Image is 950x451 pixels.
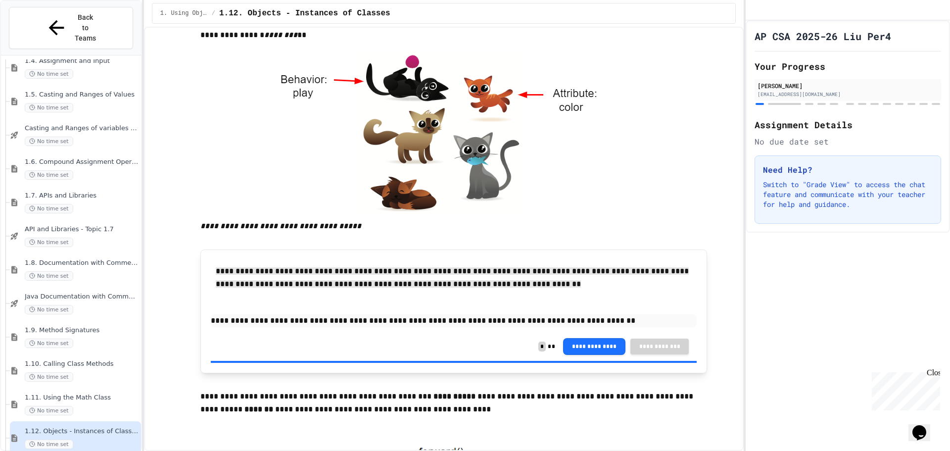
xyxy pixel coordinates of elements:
h1: AP CSA 2025-26 Liu Per4 [755,29,891,43]
span: No time set [25,69,73,79]
div: No due date set [755,136,941,148]
span: No time set [25,372,73,382]
span: No time set [25,137,73,146]
span: No time set [25,305,73,314]
iframe: chat widget [908,411,940,441]
span: 1.12. Objects - Instances of Classes [219,7,390,19]
h2: Assignment Details [755,118,941,132]
span: 1.12. Objects - Instances of Classes [25,427,139,436]
span: 1.8. Documentation with Comments and Preconditions [25,259,139,267]
span: 1.9. Method Signatures [25,326,139,335]
span: Back to Teams [74,12,97,44]
span: 1.7. APIs and Libraries [25,192,139,200]
span: Casting and Ranges of variables - Quiz [25,124,139,133]
span: Java Documentation with Comments - Topic 1.8 [25,293,139,301]
span: No time set [25,339,73,348]
div: [PERSON_NAME] [758,81,938,90]
span: No time set [25,440,73,449]
span: No time set [25,204,73,213]
span: No time set [25,238,73,247]
iframe: chat widget [868,368,940,410]
h2: Your Progress [755,59,941,73]
span: 1.6. Compound Assignment Operators [25,158,139,166]
p: Switch to "Grade View" to access the chat feature and communicate with your teacher for help and ... [763,180,933,209]
span: No time set [25,406,73,415]
span: 1.4. Assignment and Input [25,57,139,65]
span: No time set [25,170,73,180]
span: No time set [25,103,73,112]
span: No time set [25,271,73,281]
span: 1.5. Casting and Ranges of Values [25,91,139,99]
div: [EMAIL_ADDRESS][DOMAIN_NAME] [758,91,938,98]
h3: Need Help? [763,164,933,176]
span: 1. Using Objects and Methods [160,9,208,17]
span: 1.10. Calling Class Methods [25,360,139,368]
span: API and Libraries - Topic 1.7 [25,225,139,234]
div: Chat with us now!Close [4,4,68,63]
span: / [212,9,215,17]
span: 1.11. Using the Math Class [25,394,139,402]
